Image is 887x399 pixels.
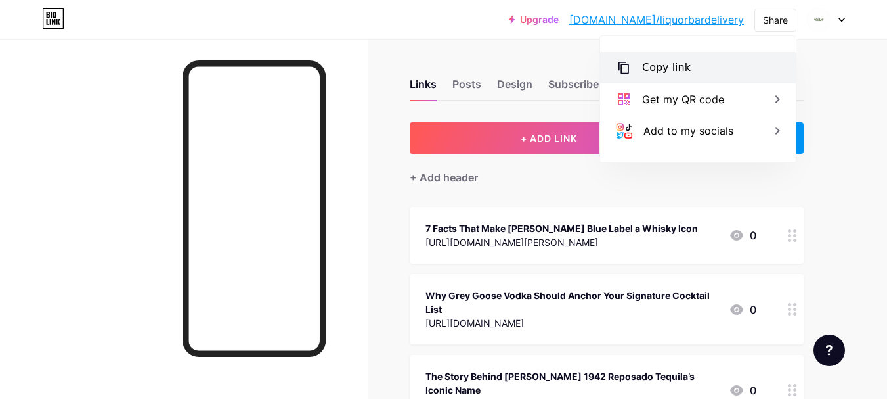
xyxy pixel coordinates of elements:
[425,235,698,249] div: [URL][DOMAIN_NAME][PERSON_NAME]
[643,123,733,139] div: Add to my socials
[729,227,756,243] div: 0
[806,7,831,32] img: liquorbardelivery
[509,14,559,25] a: Upgrade
[497,76,532,100] div: Design
[521,133,577,144] span: + ADD LINK
[763,13,788,27] div: Share
[548,76,627,100] div: Subscribers
[425,289,718,316] div: Why Grey Goose Vodka Should Anchor Your Signature Cocktail List
[410,76,437,100] div: Links
[410,170,478,185] div: + Add header
[425,369,718,397] div: The Story Behind [PERSON_NAME] 1942 Reposado Tequila’s Iconic Name
[642,91,724,107] div: Get my QR code
[729,383,756,398] div: 0
[729,302,756,317] div: 0
[425,222,698,235] div: 7 Facts That Make [PERSON_NAME] Blue Label a Whisky Icon
[569,12,744,28] a: [DOMAIN_NAME]/liquorbardelivery
[410,122,689,154] button: + ADD LINK
[425,316,718,330] div: [URL][DOMAIN_NAME]
[642,60,691,76] div: Copy link
[452,76,481,100] div: Posts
